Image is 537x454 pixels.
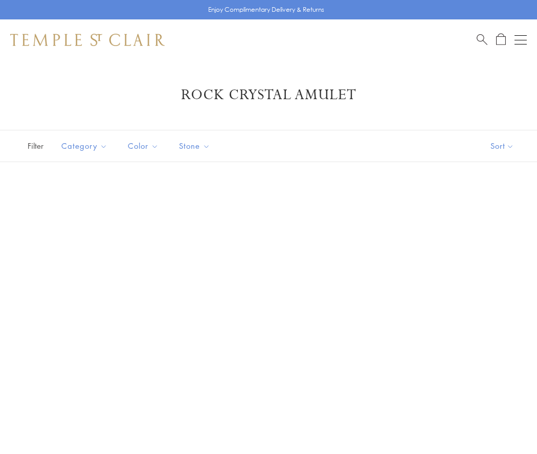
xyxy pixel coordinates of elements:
[54,134,115,157] button: Category
[171,134,218,157] button: Stone
[123,140,166,152] span: Color
[10,34,165,46] img: Temple St. Clair
[56,140,115,152] span: Category
[208,5,324,15] p: Enjoy Complimentary Delivery & Returns
[26,86,511,104] h1: Rock Crystal Amulet
[514,34,527,46] button: Open navigation
[120,134,166,157] button: Color
[174,140,218,152] span: Stone
[496,33,506,46] a: Open Shopping Bag
[477,33,487,46] a: Search
[467,130,537,162] button: Show sort by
